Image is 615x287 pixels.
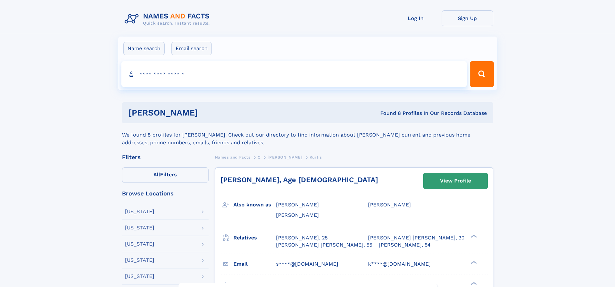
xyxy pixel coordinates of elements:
[122,191,209,196] div: Browse Locations
[122,10,215,28] img: Logo Names and Facts
[469,234,477,238] div: ❯
[276,241,372,248] a: [PERSON_NAME] [PERSON_NAME], 55
[440,173,471,188] div: View Profile
[258,153,261,161] a: C
[233,232,276,243] h3: Relatives
[233,199,276,210] h3: Also known as
[276,202,319,208] span: [PERSON_NAME]
[125,241,154,247] div: [US_STATE]
[276,212,319,218] span: [PERSON_NAME]
[289,110,487,117] div: Found 8 Profiles In Our Records Database
[310,155,322,160] span: Kurtis
[123,42,165,55] label: Name search
[128,109,289,117] h1: [PERSON_NAME]
[171,42,212,55] label: Email search
[268,155,302,160] span: [PERSON_NAME]
[258,155,261,160] span: C
[470,61,494,87] button: Search Button
[424,173,487,189] a: View Profile
[122,123,493,147] div: We found 8 profiles for [PERSON_NAME]. Check out our directory to find information about [PERSON_...
[122,154,209,160] div: Filters
[268,153,302,161] a: [PERSON_NAME]
[153,171,160,178] span: All
[442,10,493,26] a: Sign Up
[215,153,251,161] a: Names and Facts
[469,260,477,264] div: ❯
[368,202,411,208] span: [PERSON_NAME]
[125,225,154,230] div: [US_STATE]
[121,61,467,87] input: search input
[390,10,442,26] a: Log In
[125,274,154,279] div: [US_STATE]
[276,234,328,241] a: [PERSON_NAME], 25
[469,281,477,285] div: ❯
[220,176,378,184] a: [PERSON_NAME], Age [DEMOGRAPHIC_DATA]
[233,259,276,270] h3: Email
[122,167,209,183] label: Filters
[379,241,431,248] a: [PERSON_NAME], 54
[125,209,154,214] div: [US_STATE]
[125,258,154,263] div: [US_STATE]
[368,234,465,241] a: [PERSON_NAME] [PERSON_NAME], 30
